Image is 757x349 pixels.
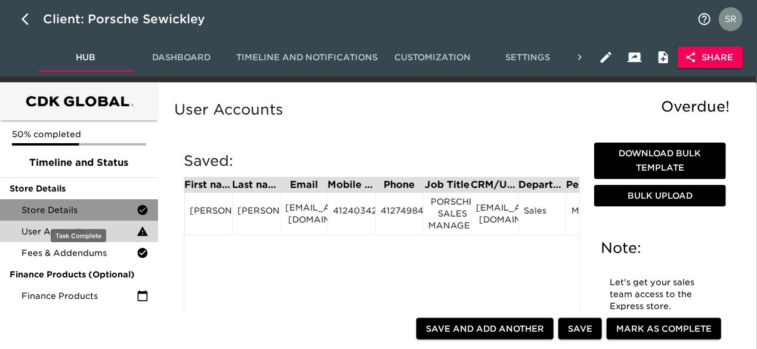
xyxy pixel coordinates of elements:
button: Internal Notes and Comments [649,43,678,72]
div: [EMAIL_ADDRESS][DOMAIN_NAME] [476,202,514,226]
span: Save and Add Another [426,322,544,336]
p: Let's get your sales team access to the Express store. [610,277,710,313]
span: Finance Products (Optional) [10,268,149,280]
span: Mark as Complete [616,322,712,336]
div: CRM/User ID [471,180,518,190]
button: Client View [620,43,649,72]
button: Mark as Complete [607,318,721,340]
div: [PERSON_NAME] [237,205,275,223]
div: First name [184,180,232,190]
button: Save [558,318,602,340]
p: 50% completed [12,128,146,140]
span: Finance Products [21,290,137,302]
span: Save [568,322,592,336]
div: Job Title [423,180,471,190]
span: User Accounts [21,226,137,237]
div: Manager [571,205,609,223]
div: PORSCHE SALES MANAGER [428,196,466,231]
span: Overdue! [661,98,730,115]
button: Bulk Upload [594,185,726,207]
div: Last name [232,180,280,190]
span: Settings [487,50,568,65]
div: Phone [375,180,423,190]
button: notifications [690,5,719,33]
span: Fees & Addendums [21,247,137,259]
div: 4124034200 [333,205,370,223]
span: Store Details [10,183,149,194]
span: Share [687,50,733,65]
div: Client: Porsche Sewickley [43,10,222,29]
button: Share [678,47,743,69]
span: Hub [45,50,126,65]
span: Customization [392,50,473,65]
span: Bulk Upload [599,189,721,203]
span: Dashboard [141,50,222,65]
img: Profile [719,7,743,31]
div: [PERSON_NAME] [190,205,227,223]
span: Timeline and Status [10,156,149,170]
span: Timeline and Notifications [236,50,378,65]
div: Email [280,180,327,190]
span: Download Bulk Template [599,146,721,175]
div: Permission Set [566,180,614,190]
div: Sales [524,205,561,223]
h5: User Accounts [174,100,736,119]
div: 4127498429 [381,205,418,223]
div: Mobile Phone [327,180,375,190]
span: Store Details [21,204,137,216]
h5: Note: [601,239,719,258]
button: Save and Add Another [416,318,554,340]
button: Download Bulk Template [594,143,726,179]
div: [EMAIL_ADDRESS][DOMAIN_NAME] [285,202,323,226]
h5: Saved: [184,152,580,171]
div: Department [518,180,566,190]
